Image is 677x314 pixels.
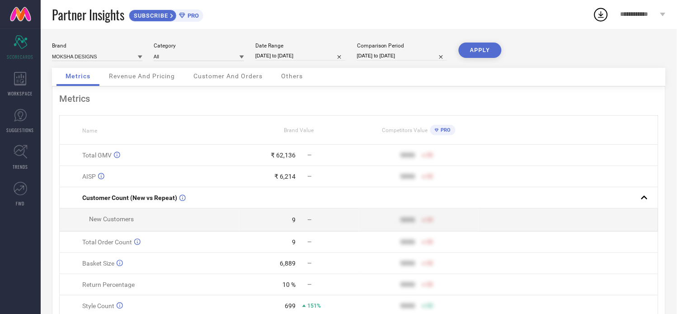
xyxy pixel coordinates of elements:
[307,152,311,158] span: —
[82,173,96,180] span: AISP
[8,90,33,97] span: WORKSPACE
[282,281,296,288] div: 10 %
[401,260,415,267] div: 9999
[59,93,658,104] div: Metrics
[439,127,451,133] span: PRO
[284,127,314,133] span: Brand Value
[427,239,433,245] span: 50
[292,216,296,224] div: 9
[16,200,25,207] span: FWD
[52,5,124,24] span: Partner Insights
[185,12,199,19] span: PRO
[427,260,433,266] span: 50
[82,194,177,201] span: Customer Count (New vs Repeat)
[427,217,433,223] span: 50
[89,215,134,223] span: New Customers
[401,302,415,309] div: 9999
[82,152,112,159] span: Total GMV
[401,238,415,246] div: 9999
[82,260,114,267] span: Basket Size
[459,43,502,58] button: APPLY
[307,303,321,309] span: 151%
[7,127,34,133] span: SUGGESTIONS
[593,6,609,23] div: Open download list
[13,163,28,170] span: TRENDS
[427,152,433,158] span: 50
[307,173,311,180] span: —
[82,281,135,288] span: Return Percentage
[307,260,311,266] span: —
[292,238,296,246] div: 9
[52,43,142,49] div: Brand
[401,173,415,180] div: 9999
[255,43,346,49] div: Date Range
[82,128,97,134] span: Name
[401,281,415,288] div: 9999
[307,281,311,288] span: —
[401,216,415,224] div: 9999
[109,72,175,80] span: Revenue And Pricing
[274,173,296,180] div: ₹ 6,214
[382,127,428,133] span: Competitors Value
[82,238,132,246] span: Total Order Count
[281,72,303,80] span: Others
[285,302,296,309] div: 699
[7,53,34,60] span: SCORECARDS
[427,173,433,180] span: 50
[401,152,415,159] div: 9999
[154,43,244,49] div: Category
[255,51,346,61] input: Select date range
[357,51,447,61] input: Select comparison period
[427,303,433,309] span: 50
[307,217,311,223] span: —
[427,281,433,288] span: 50
[280,260,296,267] div: 6,889
[307,239,311,245] span: —
[66,72,90,80] span: Metrics
[129,12,170,19] span: SUBSCRIBE
[193,72,263,80] span: Customer And Orders
[357,43,447,49] div: Comparison Period
[82,302,114,309] span: Style Count
[271,152,296,159] div: ₹ 62,136
[129,7,203,22] a: SUBSCRIBEPRO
